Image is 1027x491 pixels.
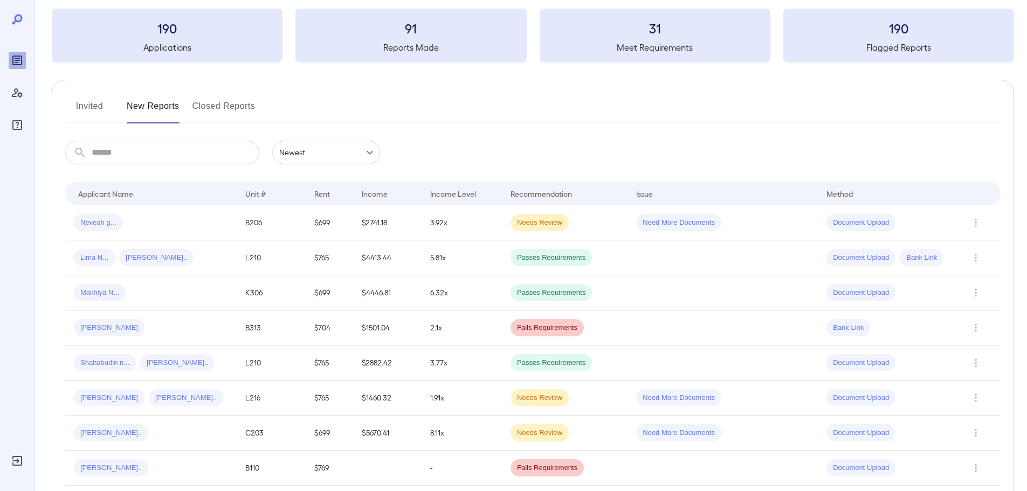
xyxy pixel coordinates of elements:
span: [PERSON_NAME].. [74,463,148,473]
button: Row Actions [967,214,984,231]
td: 3.77x [422,345,502,381]
td: $769 [306,451,353,486]
div: Income [362,187,388,200]
td: 8.11x [422,416,502,451]
td: 5.81x [422,240,502,275]
td: $1460.32 [353,381,422,416]
span: Need More Documents [636,218,721,228]
span: Lima N... [74,253,115,263]
td: 1.91x [422,381,502,416]
span: Document Upload [826,428,895,438]
span: [PERSON_NAME].. [149,393,223,403]
td: C203 [237,416,305,451]
td: L210 [237,240,305,275]
h5: Reports Made [295,41,526,54]
td: $4446.81 [353,275,422,310]
button: New Reports [127,98,180,123]
td: $699 [306,416,353,451]
div: Newest [272,141,380,164]
td: L216 [237,381,305,416]
button: Row Actions [967,319,984,336]
td: $2882.42 [353,345,422,381]
td: $699 [306,275,353,310]
h5: Applications [52,41,282,54]
td: $704 [306,310,353,345]
span: Document Upload [826,288,895,298]
td: B313 [237,310,305,345]
td: K306 [237,275,305,310]
span: Bank Link [826,323,870,333]
h5: Meet Requirements [540,41,770,54]
td: B110 [237,451,305,486]
span: Passes Requirements [511,288,592,298]
td: 3.92x [422,205,502,240]
button: Closed Reports [192,98,256,123]
span: Fails Requirements [511,323,584,333]
td: - [422,451,502,486]
span: [PERSON_NAME] [74,393,144,403]
span: Document Upload [826,218,895,228]
button: Row Actions [967,459,984,476]
summary: 190Applications91Reports Made31Meet Requirements190Flagged Reports [52,9,1014,63]
button: Row Actions [967,424,984,441]
span: Neveah g... [74,218,123,228]
div: Rent [314,187,332,200]
span: Shahabudin n... [74,358,136,368]
span: Makhiya N... [74,288,126,298]
h3: 31 [540,19,770,37]
span: Needs Review [511,393,569,403]
td: $699 [306,205,353,240]
div: Income Level [430,187,476,200]
td: 6.32x [422,275,502,310]
span: Passes Requirements [511,358,592,368]
span: [PERSON_NAME].. [74,428,148,438]
span: Need More Documents [636,428,721,438]
span: [PERSON_NAME].. [140,358,215,368]
td: L210 [237,345,305,381]
td: $765 [306,381,353,416]
td: $2741.18 [353,205,422,240]
td: $4413.44 [353,240,422,275]
button: Row Actions [967,354,984,371]
span: Fails Requirements [511,463,584,473]
div: Unit # [245,187,266,200]
div: FAQ [9,116,26,134]
span: Need More Documents [636,393,721,403]
h3: 91 [295,19,526,37]
span: Document Upload [826,253,895,263]
td: $765 [306,240,353,275]
span: Passes Requirements [511,253,592,263]
div: Manage Users [9,84,26,101]
span: Needs Review [511,428,569,438]
div: Applicant Name [78,187,133,200]
span: [PERSON_NAME].. [119,253,194,263]
td: 2.1x [422,310,502,345]
button: Row Actions [967,249,984,266]
h3: 190 [783,19,1014,37]
td: $1501.04 [353,310,422,345]
span: [PERSON_NAME] [74,323,144,333]
button: Invited [65,98,114,123]
button: Row Actions [967,389,984,406]
span: Document Upload [826,358,895,368]
span: Document Upload [826,463,895,473]
span: Document Upload [826,393,895,403]
td: B206 [237,205,305,240]
div: Recommendation [511,187,572,200]
span: Bank Link [900,253,943,263]
div: Log Out [9,452,26,469]
div: Reports [9,52,26,69]
div: Method [826,187,853,200]
td: $5670.41 [353,416,422,451]
span: Needs Review [511,218,569,228]
h5: Flagged Reports [783,41,1014,54]
div: Issue [636,187,653,200]
button: Row Actions [967,284,984,301]
td: $765 [306,345,353,381]
h3: 190 [52,19,282,37]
